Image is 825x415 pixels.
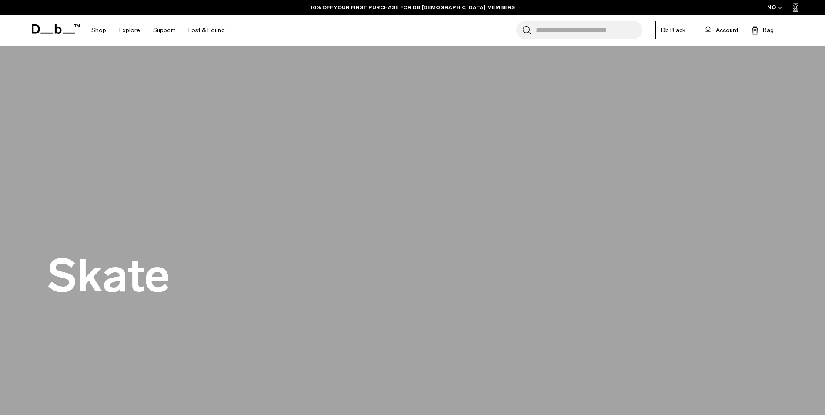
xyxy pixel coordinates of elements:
button: Bag [752,25,774,35]
a: Account [705,25,738,35]
nav: Main Navigation [85,15,231,46]
a: Support [153,15,175,46]
span: Account [716,26,738,35]
a: Lost & Found [188,15,225,46]
a: Db Black [655,21,691,39]
a: 10% OFF YOUR FIRST PURCHASE FOR DB [DEMOGRAPHIC_DATA] MEMBERS [311,3,515,11]
span: Bag [763,26,774,35]
a: Shop [91,15,106,46]
a: Explore [119,15,140,46]
h2: Skate [47,253,170,299]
